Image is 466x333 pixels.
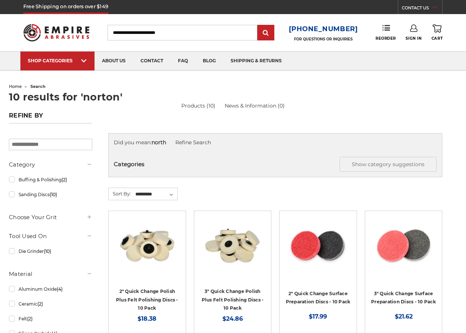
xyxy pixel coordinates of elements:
[9,160,92,169] h5: Category
[95,52,133,70] a: about us
[9,112,92,123] h5: Refine by
[9,270,92,278] h5: Material
[171,52,195,70] a: faq
[114,139,437,146] div: Did you mean:
[199,216,266,283] a: 3 inch polishing felt roloc discs
[37,301,43,307] span: (2)
[9,188,92,201] a: Sanding Discs(10)
[181,102,215,110] a: Products (10)
[432,36,443,41] span: Cart
[9,245,92,258] a: Die Grinder(10)
[402,4,442,14] a: CONTACT US
[27,316,33,322] span: (2)
[223,52,289,70] a: shipping & returns
[28,58,87,63] div: SHOP CATEGORIES
[370,216,437,283] a: 3 inch surface preparation discs
[289,37,358,42] p: FOR QUESTIONS OR INQUIRIES
[134,189,177,200] select: Sort By:
[340,157,437,172] button: Show category suggestions
[9,84,22,89] a: home
[432,24,443,41] a: Cart
[374,216,433,276] img: 3 inch surface preparation discs
[371,291,436,305] a: 3" Quick Change Surface Preparation Discs - 10 Pack
[286,291,351,305] a: 2" Quick Change Surface Preparation Discs - 10 Pack
[225,102,285,110] a: News & Information (0)
[9,283,92,296] a: Aluminum Oxide(4)
[114,157,437,172] h5: Categories
[376,36,396,41] span: Reorder
[258,26,273,40] input: Submit
[376,24,396,40] a: Reorder
[9,297,92,310] a: Ceramic(2)
[152,139,166,146] strong: north
[195,52,223,70] a: blog
[23,20,89,46] img: Empire Abrasives
[395,313,413,320] span: $21.62
[50,192,57,197] span: (10)
[109,188,131,199] label: Sort By:
[62,177,67,182] span: (2)
[175,139,211,146] a: Refine Search
[9,213,92,222] h5: Choose Your Grit
[44,248,51,254] span: (10)
[116,289,178,311] a: 2" Quick Change Polish Plus Felt Polishing Discs - 10 Pack
[30,84,46,89] span: search
[9,173,92,186] a: Buffing & Polishing(2)
[222,315,243,322] span: $24.86
[57,286,63,292] span: (4)
[203,216,262,276] img: 3 inch polishing felt roloc discs
[9,92,457,102] h1: 10 results for 'norton'
[309,313,327,320] span: $17.99
[406,36,422,41] span: Sign In
[133,52,171,70] a: contact
[118,216,177,276] img: 2" Roloc Polishing Felt Discs
[114,216,181,283] a: 2" Roloc Polishing Felt Discs
[9,312,92,325] a: Felt(2)
[289,24,358,34] a: [PHONE_NUMBER]
[202,289,264,311] a: 3" Quick Change Polish Plus Felt Polishing Discs - 10 Pack
[288,216,348,276] img: 2 inch surface preparation discs
[285,216,351,283] a: 2 inch surface preparation discs
[138,315,156,322] span: $18.38
[9,232,92,241] h5: Tool Used On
